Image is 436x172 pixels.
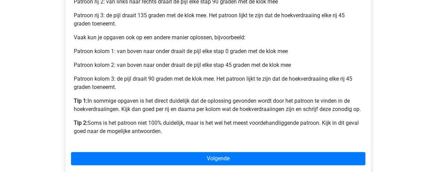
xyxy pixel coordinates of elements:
p: Patroon rij 3: de pijl draait 135 graden met de klok mee. Het patroon lijkt te zijn dat de hoekve... [74,11,363,28]
p: Patroon kolom 2: van boven naar onder draait de pijl elke stap 45 graden met de klok mee [74,61,363,69]
p: Patroon kolom 3: de pijl draait 90 graden met de klok mee. Het patroon lijkt te zijn dat de hoekv... [74,75,363,91]
a: Volgende [71,152,365,165]
b: Tip 2: [74,120,88,126]
p: Patroon kolom 1: van boven naar onder draait de pijl elke stap 0 graden met de klok mee [74,47,363,55]
p: In sommige opgaven is het direct duidelijk dat de oplossing gevonden wordt door het patroon te vi... [74,97,363,113]
b: Tip 1: [74,98,88,104]
p: Soms is het patroon niet 100% duidelijk, maar is het wel het meest voordehandliggende patroon. Ki... [74,119,363,135]
p: Vaak kun je opgaven ook op een andere manier oplossen, bijvoorbeeld: [74,33,363,42]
